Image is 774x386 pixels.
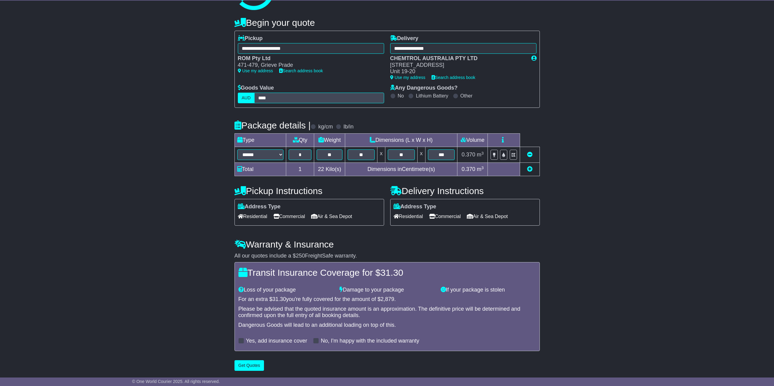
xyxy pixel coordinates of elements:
td: Total [234,163,286,176]
td: Dimensions in Centimetre(s) [345,163,457,176]
span: Commercial [429,212,461,221]
label: Goods Value [238,85,274,91]
label: Lithium Battery [416,93,448,99]
label: Other [460,93,473,99]
h4: Package details | [234,120,311,130]
div: CHEMTROL AUSTRALIA PTY LTD [390,55,525,62]
h4: Warranty & Insurance [234,239,540,249]
span: © One World Courier 2025. All rights reserved. [132,379,220,384]
label: AUD [238,93,255,103]
sup: 3 [481,166,484,170]
span: Air & Sea Depot [311,212,352,221]
label: Any Dangerous Goods? [390,85,458,91]
a: Use my address [390,75,425,80]
label: No [398,93,404,99]
h4: Begin your quote [234,18,540,28]
span: Residential [394,212,423,221]
span: m [477,152,484,158]
td: Weight [314,134,345,147]
span: m [477,166,484,172]
td: x [377,147,385,163]
label: Address Type [394,203,436,210]
td: x [417,147,425,163]
a: Search address book [432,75,475,80]
div: Unit 19-20 [390,68,525,75]
td: Type [234,134,286,147]
label: Address Type [238,203,281,210]
label: No, I'm happy with the included warranty [321,338,419,344]
label: Delivery [390,35,418,42]
a: Add new item [527,166,533,172]
div: If your package is stolen [438,287,539,293]
span: 31.30 [380,268,403,278]
span: 22 [318,166,324,172]
div: Please be advised that the quoted insurance amount is an approximation. The definitive price will... [238,306,536,319]
span: 0.370 [462,152,475,158]
span: Air & Sea Depot [467,212,508,221]
div: Loss of your package [235,287,337,293]
span: 31.30 [272,296,286,302]
div: 471-479, Grieve Prade [238,62,378,69]
td: Dimensions (L x W x H) [345,134,457,147]
a: Use my address [238,68,273,73]
label: kg/cm [318,124,333,130]
a: Search address book [279,68,323,73]
h4: Delivery Instructions [390,186,540,196]
td: Kilo(s) [314,163,345,176]
span: 0.370 [462,166,475,172]
label: lb/in [343,124,353,130]
div: Dangerous Goods will lead to an additional loading on top of this. [238,322,536,329]
a: Remove this item [527,152,533,158]
h4: Pickup Instructions [234,186,384,196]
td: Volume [457,134,488,147]
h4: Transit Insurance Coverage for $ [238,268,536,278]
td: Qty [286,134,314,147]
span: Residential [238,212,267,221]
div: For an extra $ you're fully covered for the amount of $ . [238,296,536,303]
button: Get Quotes [234,360,264,371]
span: 250 [296,253,305,259]
div: Damage to your package [336,287,438,293]
span: 2,879 [380,296,394,302]
label: Yes, add insurance cover [246,338,307,344]
div: [STREET_ADDRESS] [390,62,525,69]
span: Commercial [273,212,305,221]
sup: 3 [481,151,484,155]
label: Pickup [238,35,263,42]
td: 1 [286,163,314,176]
div: ROM Pty Ltd [238,55,378,62]
div: All our quotes include a $ FreightSafe warranty. [234,253,540,259]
